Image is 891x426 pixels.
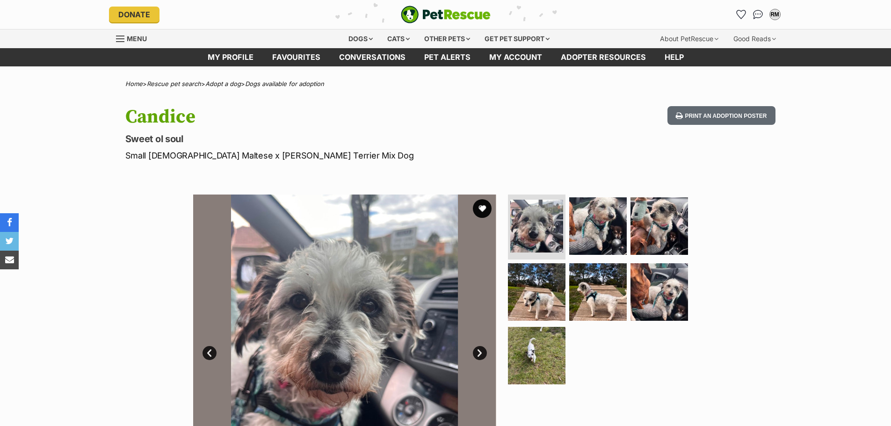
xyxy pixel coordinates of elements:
[125,106,521,128] h1: Candice
[198,48,263,66] a: My profile
[263,48,330,66] a: Favourites
[727,29,782,48] div: Good Reads
[245,80,324,87] a: Dogs available for adoption
[116,29,153,46] a: Menu
[203,346,217,360] a: Prev
[569,197,627,255] img: Photo of Candice
[473,199,492,218] button: favourite
[667,106,775,125] button: Print an adoption poster
[630,197,688,255] img: Photo of Candice
[473,346,487,360] a: Next
[508,263,565,321] img: Photo of Candice
[768,7,782,22] button: My account
[125,80,143,87] a: Home
[630,263,688,321] img: Photo of Candice
[478,29,556,48] div: Get pet support
[753,10,763,19] img: chat-41dd97257d64d25036548639549fe6c8038ab92f7586957e7f3b1b290dea8141.svg
[418,29,477,48] div: Other pets
[125,132,521,145] p: Sweet ol soul
[510,200,563,253] img: Photo of Candice
[102,80,790,87] div: > > >
[508,327,565,384] img: Photo of Candice
[147,80,201,87] a: Rescue pet search
[205,80,241,87] a: Adopt a dog
[734,7,749,22] a: Favourites
[655,48,693,66] a: Help
[330,48,415,66] a: conversations
[125,149,521,162] p: Small [DEMOGRAPHIC_DATA] Maltese x [PERSON_NAME] Terrier Mix Dog
[480,48,551,66] a: My account
[401,6,491,23] img: logo-e224e6f780fb5917bec1dbf3a21bbac754714ae5b6737aabdf751b685950b380.svg
[734,7,782,22] ul: Account quick links
[653,29,725,48] div: About PetRescue
[770,10,780,19] div: RM
[127,35,147,43] span: Menu
[381,29,416,48] div: Cats
[342,29,379,48] div: Dogs
[551,48,655,66] a: Adopter resources
[415,48,480,66] a: Pet alerts
[569,263,627,321] img: Photo of Candice
[401,6,491,23] a: PetRescue
[109,7,159,22] a: Donate
[751,7,766,22] a: Conversations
